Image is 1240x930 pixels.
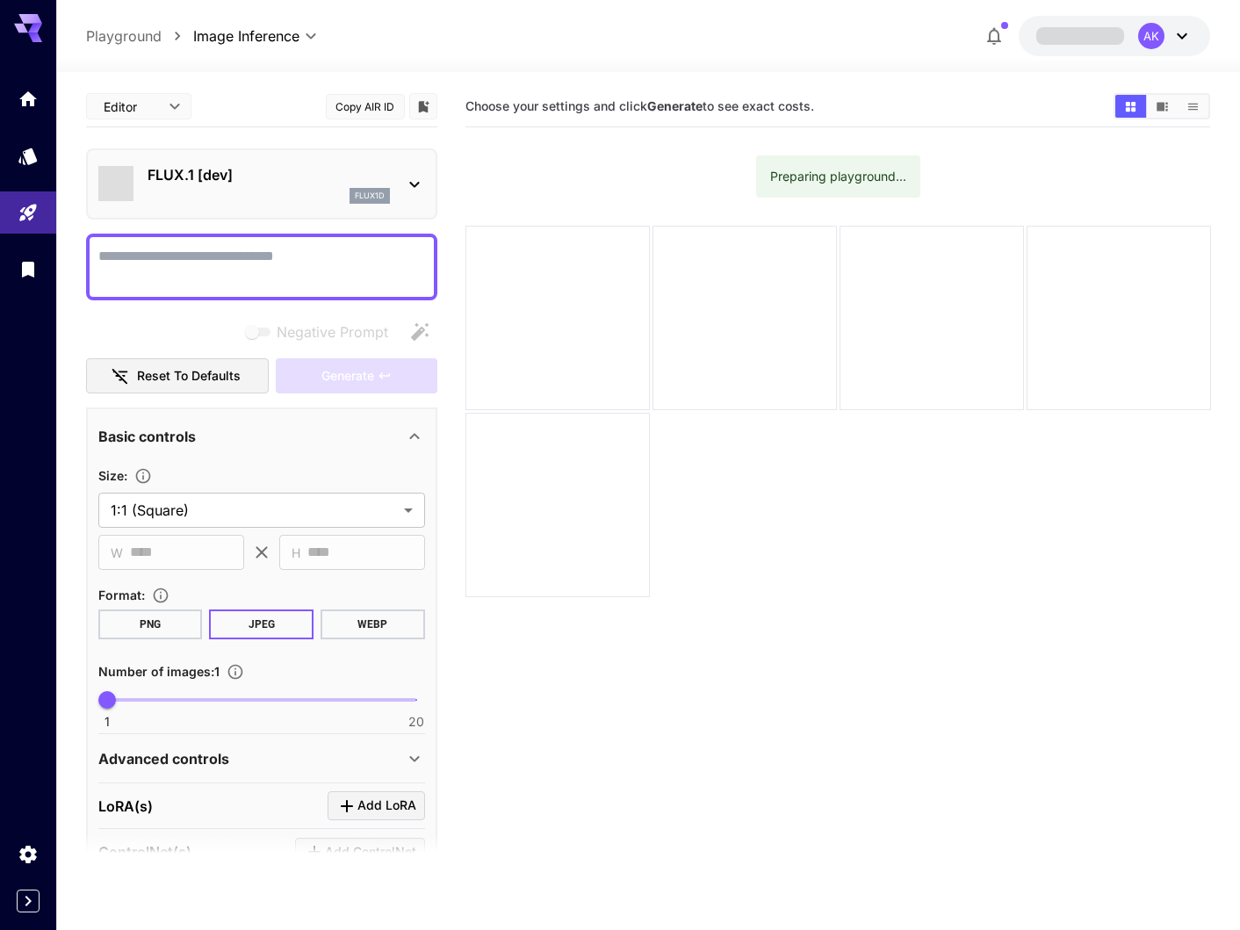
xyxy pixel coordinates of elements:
button: Copy AIR ID [326,94,405,119]
p: flux1d [355,190,385,202]
button: Reset to defaults [86,358,269,394]
button: PNG [98,609,203,639]
div: Show media in grid viewShow media in video viewShow media in list view [1114,93,1210,119]
button: Expand sidebar [17,890,40,912]
p: LoRA(s) [98,796,153,817]
div: Models [18,145,39,167]
button: JPEG [209,609,314,639]
span: 1:1 (Square) [111,500,397,521]
div: Preparing playground... [770,161,906,192]
span: Image Inference [193,25,299,47]
span: Choose your settings and click to see exact costs. [465,98,814,113]
button: Choose the file format for the output image. [145,587,177,604]
button: Adjust the dimensions of the generated image by specifying its width and height in pixels, or sel... [127,467,159,485]
button: Add to library [415,96,431,117]
div: Settings [18,843,39,865]
button: Show media in grid view [1115,95,1146,118]
div: Library [18,258,39,280]
span: Editor [104,97,158,116]
span: H [292,543,300,563]
button: Click to add LoRA [328,791,425,820]
div: FLUX.1 [dev]flux1d [98,157,425,211]
div: Playground [18,202,39,224]
span: Negative Prompt [277,321,388,342]
div: AK [1138,23,1164,49]
b: Generate [647,98,703,113]
nav: breadcrumb [86,25,193,47]
button: AK [1019,16,1210,56]
div: Home [18,88,39,110]
button: WEBP [321,609,425,639]
a: Playground [86,25,162,47]
span: Format : [98,588,145,602]
div: Basic controls [98,415,425,458]
span: Size : [98,468,127,483]
button: Show media in list view [1178,95,1208,118]
button: Specify how many images to generate in a single request. Each image generation will be charged se... [220,663,251,681]
p: Basic controls [98,426,196,447]
button: Show media in video view [1147,95,1178,118]
p: Advanced controls [98,748,229,769]
span: Number of images : 1 [98,664,220,679]
div: Advanced controls [98,738,425,780]
span: W [111,543,123,563]
span: Add LoRA [357,795,416,817]
p: FLUX.1 [dev] [148,164,390,185]
span: Negative prompts are not compatible with the selected model. [242,321,402,342]
span: 1 [105,713,110,731]
span: 20 [408,713,424,731]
